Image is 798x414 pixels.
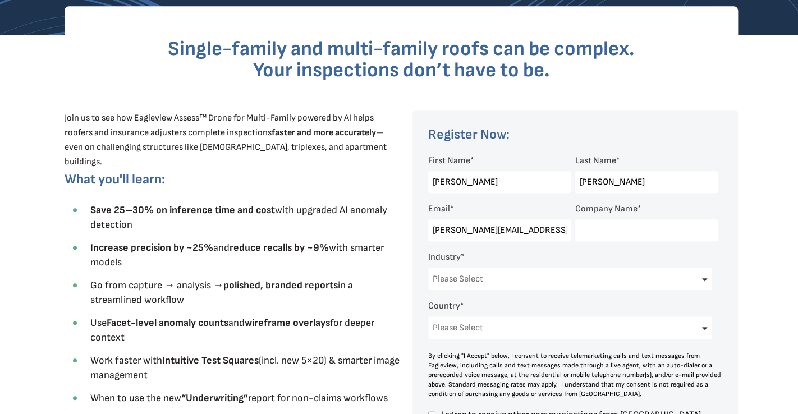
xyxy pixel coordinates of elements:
span: Last Name [575,155,616,166]
span: Go from capture → analysis → in a streamlined workflow [90,279,353,306]
span: Email [428,204,450,214]
strong: Intuitive Test Squares [162,355,259,366]
strong: polished, branded reports [223,279,338,291]
span: Join us to see how Eagleview Assess™ Drone for Multi-Family powered by AI helps roofers and insur... [65,112,387,167]
strong: “Underwriting” [181,392,248,404]
span: Country [428,301,460,311]
strong: Facet-level anomaly counts [107,317,228,329]
div: By clicking "I Accept" below, I consent to receive telemarketing calls and text messages from Eag... [428,351,722,399]
span: Work faster with (incl. new 5×20) & smarter image management [90,355,400,381]
span: Your inspections don’t have to be. [253,58,550,82]
span: When to use the new report for non-claims workflows [90,392,388,404]
strong: Increase precision by ~25% [90,242,213,254]
span: Register Now: [428,126,510,142]
span: with upgraded AI anomaly detection [90,204,387,231]
strong: wireframe overlays [245,317,330,329]
span: Company Name [575,204,638,214]
span: What you'll learn: [65,171,165,187]
strong: Save 25–30% on inference time and cost [90,204,275,216]
span: Single-family and multi-family roofs can be complex. [168,37,635,61]
span: Use and for deeper context [90,317,374,343]
span: and with smarter models [90,242,384,268]
strong: faster and more accurately [272,127,376,137]
span: First Name [428,155,470,166]
strong: reduce recalls by ~9% [230,242,329,254]
span: Industry [428,252,461,263]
